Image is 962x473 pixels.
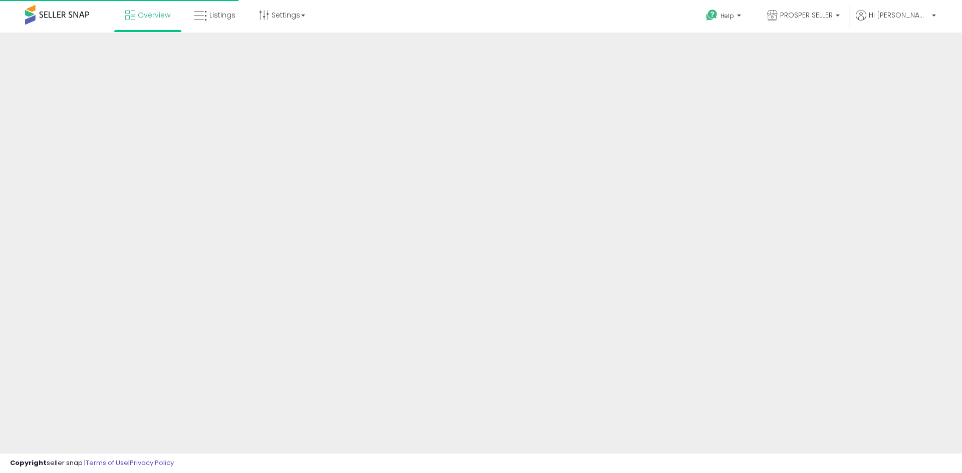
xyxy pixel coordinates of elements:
[856,10,936,33] a: Hi [PERSON_NAME]
[698,2,751,33] a: Help
[705,9,718,22] i: Get Help
[720,12,734,20] span: Help
[138,10,170,20] span: Overview
[780,10,833,20] span: PROSPER SELLER
[869,10,929,20] span: Hi [PERSON_NAME]
[209,10,235,20] span: Listings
